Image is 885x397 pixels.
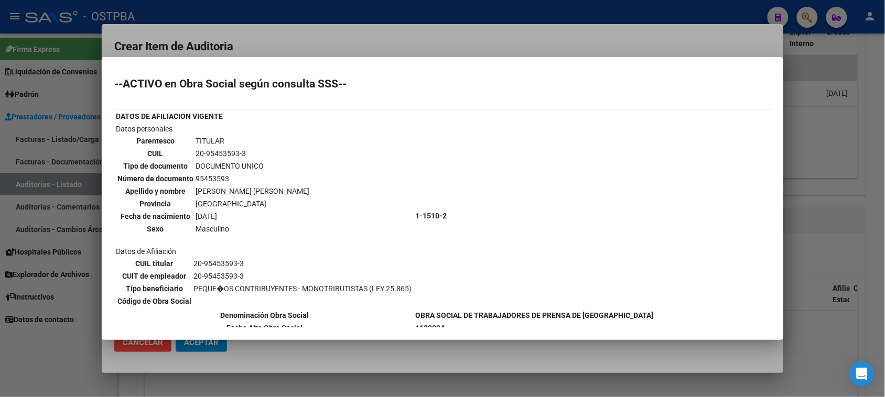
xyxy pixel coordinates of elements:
[115,123,414,308] td: Datos personales Datos de Afiliación
[117,270,192,282] th: CUIT de empleador
[195,173,310,184] td: 95453593
[117,185,194,197] th: Apellido y nombre
[195,148,310,159] td: 20-95453593-3
[415,324,445,332] b: 1122024
[115,310,414,321] th: Denominación Obra Social
[117,135,194,147] th: Parentesco
[415,212,447,220] b: 1-1510-2
[195,160,310,172] td: DOCUMENTO UNICO
[193,283,412,294] td: PEQUE�OS CONTRIBUYENTES - MONOTRIBUTISTAS (LEY 25.865)
[114,79,771,89] h2: --ACTIVO en Obra Social según consulta SSS--
[117,223,194,235] th: Sexo
[117,198,194,209] th: Provincia
[195,135,310,147] td: TITULAR
[117,283,192,294] th: Tipo beneficiario
[115,322,414,334] th: Fecha Alta Obra Social
[415,311,654,319] b: OBRA SOCIAL DE TRABAJADORES DE PRENSA DE [GEOGRAPHIC_DATA]
[195,211,310,222] td: [DATE]
[117,295,192,307] th: Código de Obra Social
[117,148,194,159] th: CUIL
[849,361,875,387] div: Open Intercom Messenger
[195,198,310,209] td: [GEOGRAPHIC_DATA]
[117,173,194,184] th: Número de documento
[193,258,412,269] td: 20-95453593-3
[117,258,192,269] th: CUIL titular
[117,211,194,222] th: Fecha de nacimiento
[195,223,310,235] td: Masculino
[193,270,412,282] td: 20-95453593-3
[116,112,223,120] b: DATOS DE AFILIACION VIGENTE
[195,185,310,197] td: [PERSON_NAME] [PERSON_NAME]
[117,160,194,172] th: Tipo de documento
